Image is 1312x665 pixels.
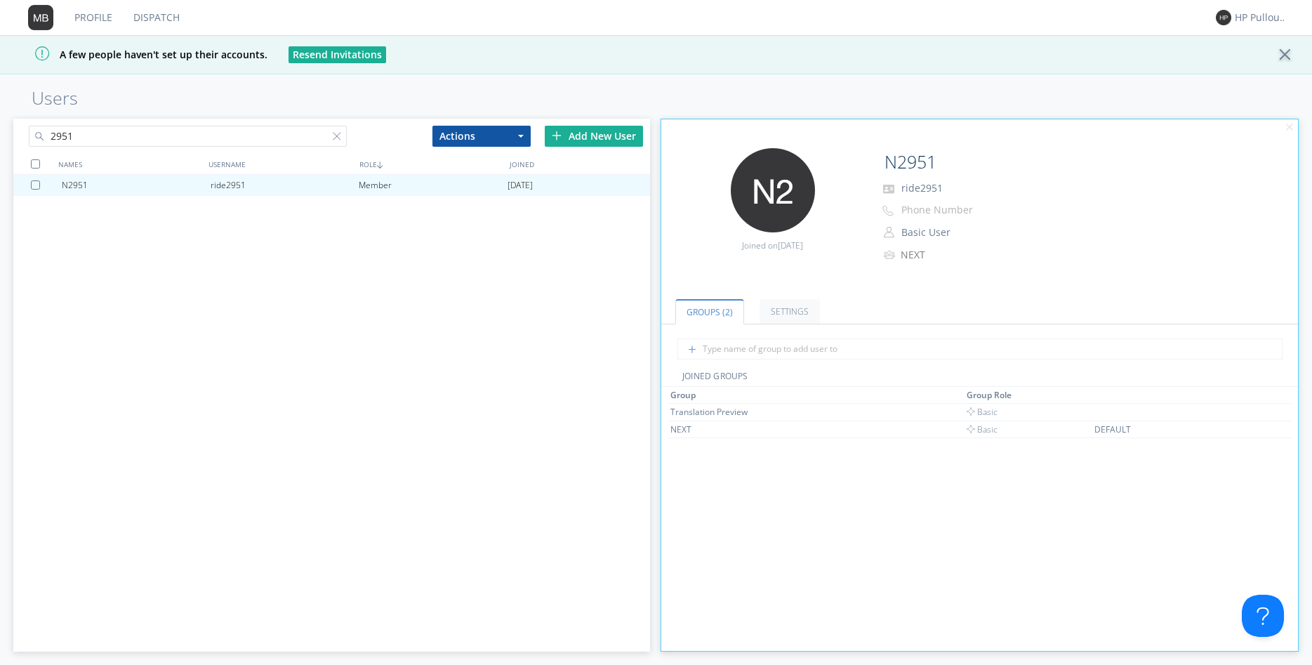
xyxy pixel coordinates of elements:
button: Basic User [896,223,1037,242]
input: Search users [29,126,347,147]
div: NEXT [901,248,1018,262]
span: [DATE] [508,175,533,196]
a: Groups (2) [675,299,744,324]
input: Name [879,148,1106,176]
span: [DATE] [778,239,803,251]
img: cancel.svg [1285,123,1294,133]
span: A few people haven't set up their accounts. [11,48,267,61]
span: Basic [967,406,998,418]
div: HP Pullout 1 [1235,11,1287,25]
div: DEFAULT [1094,423,1200,435]
img: 373638.png [731,148,815,232]
div: N2951 [62,175,211,196]
div: Add New User [545,126,643,147]
img: 373638.png [1216,10,1231,25]
input: Type name of group to add user to [677,338,1283,360]
span: ride2951 [901,181,943,195]
img: phone-outline.svg [882,205,894,216]
span: Joined on [742,239,803,251]
a: Settings [760,299,820,324]
img: 373638.png [28,5,53,30]
div: Member [359,175,508,196]
div: JOINED [506,154,656,174]
div: USERNAME [205,154,355,174]
th: Toggle SortBy [965,387,1092,404]
img: icon-alert-users-thin-outline.svg [884,245,897,264]
th: Toggle SortBy [668,387,965,404]
img: plus.svg [552,131,562,140]
img: person-outline.svg [884,227,894,238]
div: JOINED GROUPS [661,370,1298,387]
iframe: Toggle Customer Support [1242,595,1284,637]
button: Resend Invitations [289,46,386,63]
button: Actions [432,126,531,147]
div: NAMES [55,154,205,174]
div: NEXT [670,423,776,435]
div: ride2951 [211,175,359,196]
div: Translation Preview [670,406,776,418]
span: Basic [967,423,998,435]
div: ROLE [356,154,506,174]
a: N2951ride2951Member[DATE] [13,175,650,196]
th: Toggle SortBy [1092,387,1240,404]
